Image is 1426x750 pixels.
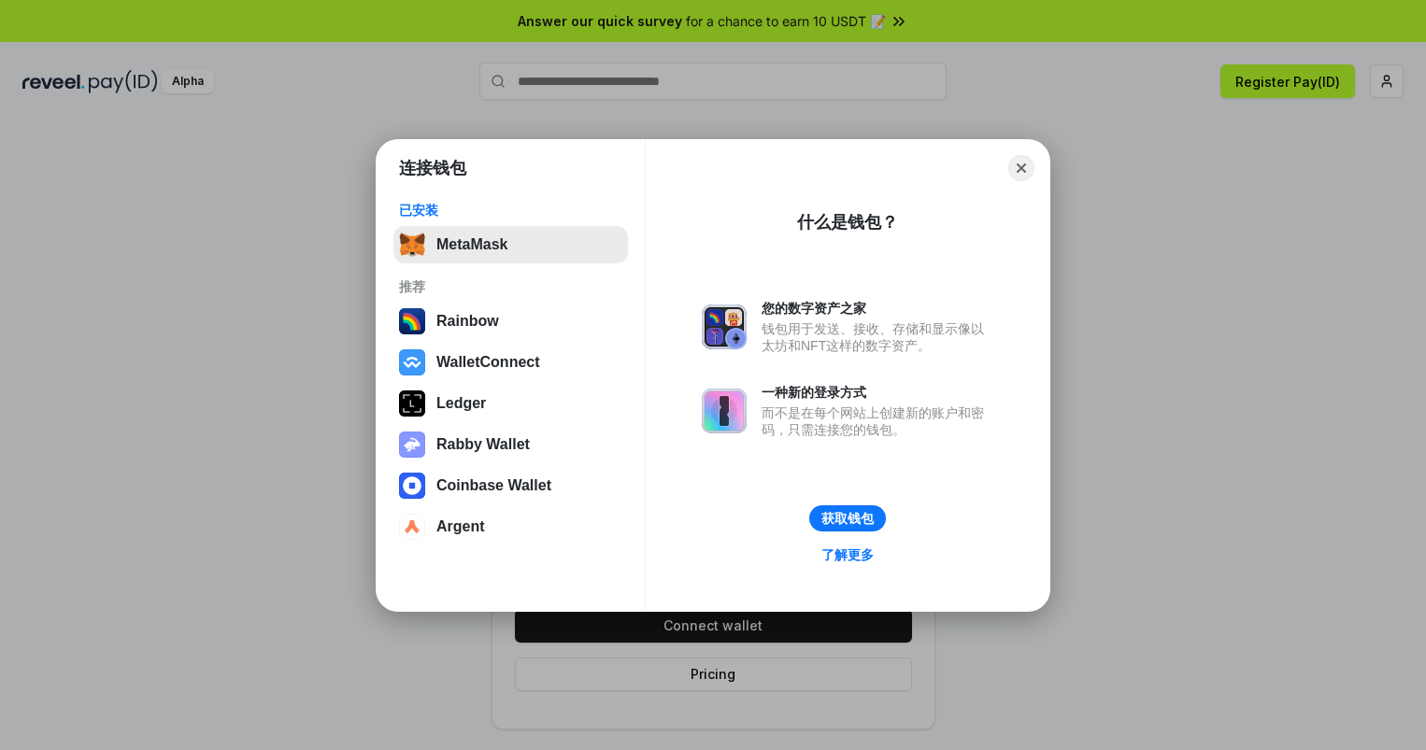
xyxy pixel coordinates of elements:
img: svg+xml,%3Csvg%20width%3D%2228%22%20height%3D%2228%22%20viewBox%3D%220%200%2028%2028%22%20fill%3D... [399,349,425,375]
div: 了解更多 [821,546,874,563]
button: Coinbase Wallet [393,467,628,504]
h1: 连接钱包 [399,157,466,179]
img: svg+xml,%3Csvg%20xmlns%3D%22http%3A%2F%2Fwww.w3.org%2F2000%2Fsvg%22%20fill%3D%22none%22%20viewBox... [399,432,425,458]
img: svg+xml,%3Csvg%20xmlns%3D%22http%3A%2F%2Fwww.w3.org%2F2000%2Fsvg%22%20fill%3D%22none%22%20viewBox... [702,389,747,433]
img: svg+xml,%3Csvg%20width%3D%22120%22%20height%3D%22120%22%20viewBox%3D%220%200%20120%20120%22%20fil... [399,308,425,334]
img: svg+xml,%3Csvg%20width%3D%2228%22%20height%3D%2228%22%20viewBox%3D%220%200%2028%2028%22%20fill%3D... [399,514,425,540]
button: Close [1008,155,1034,181]
img: svg+xml,%3Csvg%20fill%3D%22none%22%20height%3D%2233%22%20viewBox%3D%220%200%2035%2033%22%20width%... [399,232,425,258]
div: 钱包用于发送、接收、存储和显示像以太坊和NFT这样的数字资产。 [762,320,993,354]
div: 而不是在每个网站上创建新的账户和密码，只需连接您的钱包。 [762,404,993,438]
button: Rabby Wallet [393,426,628,463]
div: Ledger [436,395,486,412]
div: 什么是钱包？ [797,211,898,233]
div: 您的数字资产之家 [762,300,993,317]
div: Coinbase Wallet [436,477,551,494]
div: WalletConnect [436,354,540,371]
img: svg+xml,%3Csvg%20xmlns%3D%22http%3A%2F%2Fwww.w3.org%2F2000%2Fsvg%22%20fill%3D%22none%22%20viewBox... [702,304,747,349]
button: Argent [393,508,628,545]
button: WalletConnect [393,344,628,381]
button: Ledger [393,385,628,422]
div: Rainbow [436,313,499,330]
div: Rabby Wallet [436,436,530,453]
div: 一种新的登录方式 [762,384,993,401]
div: 获取钱包 [821,510,874,527]
div: 推荐 [399,278,622,295]
button: Rainbow [393,303,628,340]
img: svg+xml,%3Csvg%20xmlns%3D%22http%3A%2F%2Fwww.w3.org%2F2000%2Fsvg%22%20width%3D%2228%22%20height%3... [399,390,425,417]
button: 获取钱包 [809,505,886,531]
button: MetaMask [393,226,628,263]
div: 已安装 [399,202,622,219]
a: 了解更多 [810,543,885,567]
img: svg+xml,%3Csvg%20width%3D%2228%22%20height%3D%2228%22%20viewBox%3D%220%200%2028%2028%22%20fill%3D... [399,473,425,499]
div: MetaMask [436,236,507,253]
div: Argent [436,518,485,535]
